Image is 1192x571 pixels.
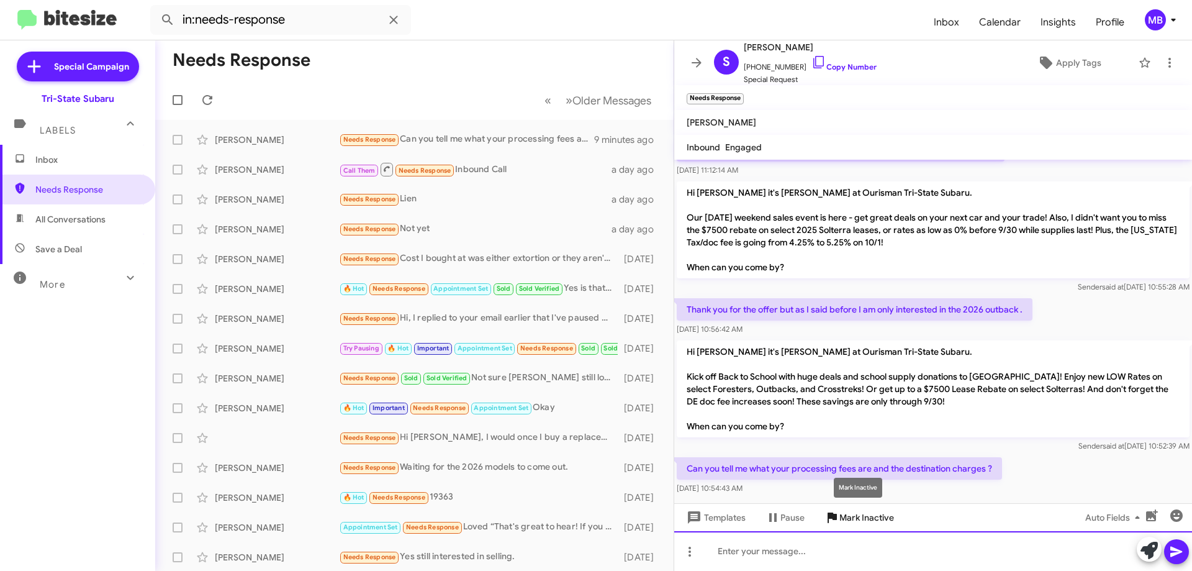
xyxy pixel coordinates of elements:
[834,478,882,498] div: Mark Inactive
[618,521,664,534] div: [DATE]
[687,93,744,104] small: Needs Response
[811,62,877,71] a: Copy Number
[744,55,877,73] span: [PHONE_NUMBER]
[427,374,467,382] span: Sold Verified
[497,285,511,293] span: Sold
[339,162,612,177] div: Inbound Call
[343,464,396,472] span: Needs Response
[677,181,1190,278] p: Hi [PERSON_NAME] it's [PERSON_NAME] at Ourisman Tri-State Subaru. Our [DATE] weekend sales event ...
[1103,441,1124,450] span: said at
[677,298,1032,321] p: Thank you for the offer but as I said before I am only interested in the 2026 outback .
[215,134,339,146] div: [PERSON_NAME]
[215,521,339,534] div: [PERSON_NAME]
[35,243,82,255] span: Save a Deal
[215,491,339,504] div: [PERSON_NAME]
[339,252,618,266] div: Cost I bought at was either extortion or they aren't holding value - I'm in 5 digit hole without ...
[618,551,664,564] div: [DATE]
[558,88,659,113] button: Next
[677,483,743,493] span: [DATE] 10:54:43 AM
[612,223,664,235] div: a day ago
[618,372,664,385] div: [DATE]
[339,550,618,564] div: Yes still interested in selling.
[339,132,594,147] div: Can you tell me what your processing fees are and the destination charges ?
[519,285,560,293] span: Sold Verified
[725,142,762,153] span: Engaged
[618,342,664,355] div: [DATE]
[173,50,310,70] h1: Needs Response
[215,342,339,355] div: [PERSON_NAME]
[839,506,894,529] span: Mark Inactive
[566,93,572,108] span: »
[215,283,339,295] div: [PERSON_NAME]
[150,5,411,35] input: Search
[924,4,969,40] a: Inbox
[618,253,664,265] div: [DATE]
[387,344,409,352] span: 🔥 Hot
[343,404,364,412] span: 🔥 Hot
[677,340,1190,437] p: Hi [PERSON_NAME] it's [PERSON_NAME] at Ourisman Tri-State Subaru. Kick off Back to School with hu...
[618,313,664,325] div: [DATE]
[339,371,618,385] div: Not sure [PERSON_NAME] still looking things over and looking at deals
[372,493,425,501] span: Needs Response
[215,551,339,564] div: [PERSON_NAME]
[399,167,451,175] span: Needs Response
[343,314,396,322] span: Needs Response
[339,460,618,475] div: Waiting for the 2026 models to come out.
[343,195,396,203] span: Needs Response
[54,60,129,73] span: Special Campaign
[815,506,904,529] button: Mark Inactive
[215,372,339,385] div: [PERSON_NAME]
[339,192,612,206] div: Lien
[40,125,76,136] span: Labels
[1134,9,1178,30] button: MB
[687,117,756,128] span: [PERSON_NAME]
[1031,4,1086,40] a: Insights
[674,506,756,529] button: Templates
[612,193,664,206] div: a day ago
[343,167,376,175] span: Call Them
[343,553,396,561] span: Needs Response
[603,344,644,352] span: Sold Verified
[343,434,396,442] span: Needs Response
[1075,506,1155,529] button: Auto Fields
[42,93,114,105] div: Tri-State Subaru
[343,344,379,352] span: Try Pausing
[474,404,528,412] span: Appointment Set
[339,222,612,236] div: Not yet
[677,457,1002,480] p: Can you tell me what your processing fees are and the destination charges ?
[372,404,405,412] span: Important
[35,183,141,196] span: Needs Response
[1145,9,1166,30] div: MB
[677,165,738,175] span: [DATE] 11:12:14 AM
[35,213,106,226] span: All Conversations
[780,506,805,529] span: Pause
[544,93,551,108] span: «
[215,253,339,265] div: [PERSON_NAME]
[339,311,618,326] div: Hi, I replied to your email earlier that I've paused my auto search at this time and will reach o...
[215,313,339,325] div: [PERSON_NAME]
[343,135,396,144] span: Needs Response
[417,344,449,352] span: Important
[756,506,815,529] button: Pause
[406,523,459,531] span: Needs Response
[40,279,65,290] span: More
[339,401,618,415] div: Okay
[1056,52,1101,74] span: Apply Tags
[17,52,139,81] a: Special Campaign
[969,4,1031,40] a: Calendar
[343,255,396,263] span: Needs Response
[339,520,618,534] div: Loved “That's great to hear! If you ever consider selling your vehicle in the future, feel free t...
[339,431,618,445] div: Hi [PERSON_NAME], I would once I buy a replacement.
[215,163,339,176] div: [PERSON_NAME]
[343,225,396,233] span: Needs Response
[618,402,664,414] div: [DATE]
[618,432,664,444] div: [DATE]
[594,134,664,146] div: 9 minutes ago
[215,193,339,206] div: [PERSON_NAME]
[343,523,398,531] span: Appointment Set
[723,52,730,72] span: S
[744,73,877,86] span: Special Request
[413,404,466,412] span: Needs Response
